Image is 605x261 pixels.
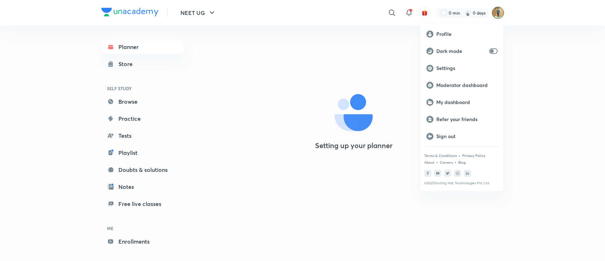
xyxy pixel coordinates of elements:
[436,159,438,165] div: •
[436,82,498,88] p: Moderator dashboard
[424,181,500,185] p: © 2025 Sorting Hat Technologies Pvt Ltd
[458,160,466,164] a: Blog
[421,94,503,111] a: My dashboard
[458,152,461,159] div: •
[436,48,486,54] p: Dark mode
[436,133,498,140] p: Sign out
[436,99,498,105] p: My dashboard
[440,160,453,164] a: Careers
[436,65,498,71] p: Settings
[424,153,457,158] a: Terms & Conditions
[421,26,503,43] a: Profile
[454,159,457,165] div: •
[462,153,485,158] a: Privacy Policy
[436,116,498,123] p: Refer your friends
[421,111,503,128] a: Refer your friends
[421,60,503,77] a: Settings
[421,77,503,94] a: Moderator dashboard
[424,160,435,164] a: About
[436,31,498,37] p: Profile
